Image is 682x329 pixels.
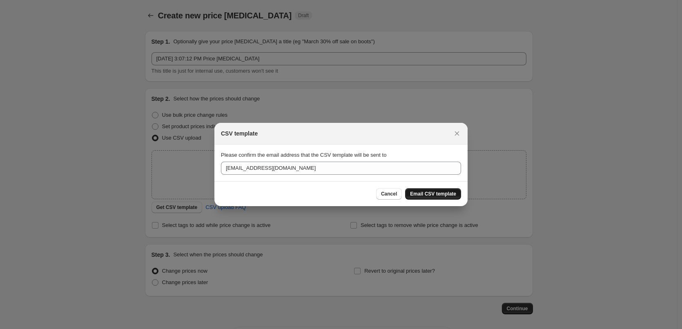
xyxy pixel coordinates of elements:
[410,191,456,197] span: Email CSV template
[221,152,386,158] span: Please confirm the email address that the CSV template will be sent to
[451,128,463,139] button: Close
[381,191,397,197] span: Cancel
[221,129,258,138] h2: CSV template
[376,188,402,200] button: Cancel
[405,188,461,200] button: Email CSV template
